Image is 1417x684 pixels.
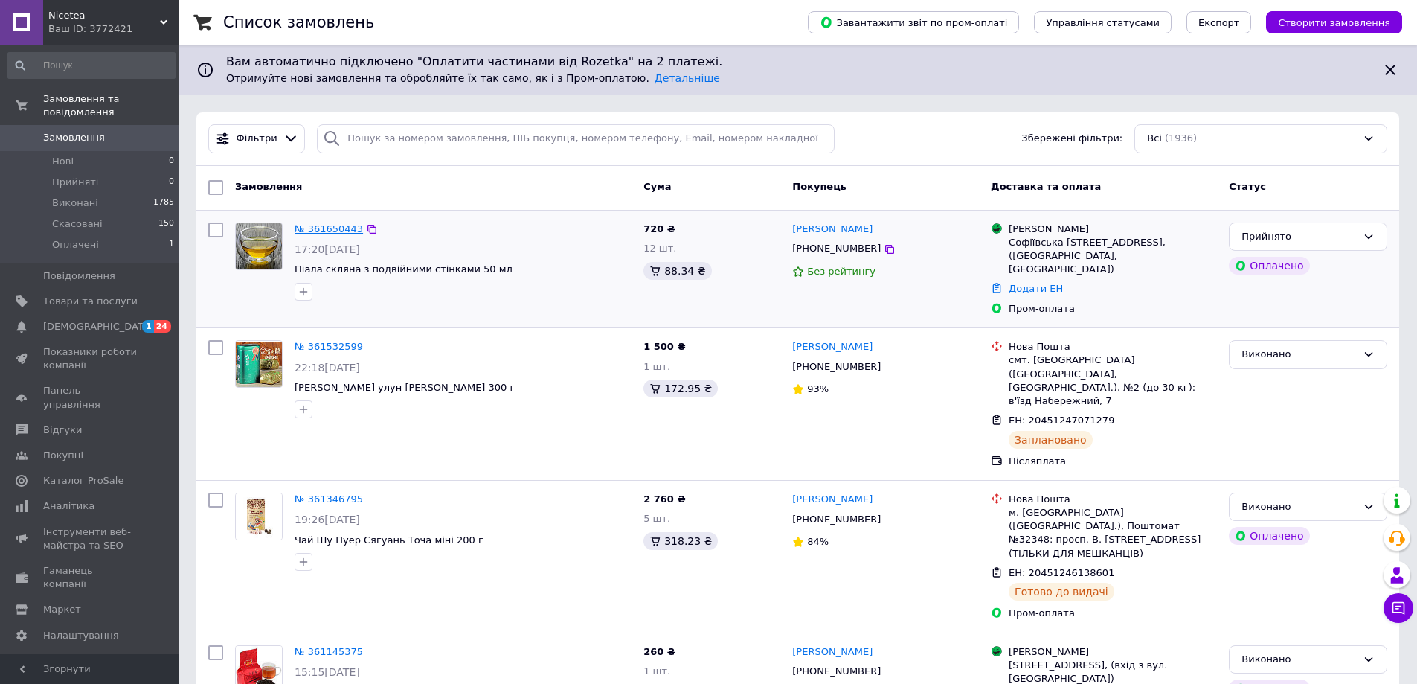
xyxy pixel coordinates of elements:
span: Замовлення [43,131,105,144]
span: Панель управління [43,384,138,411]
a: [PERSON_NAME] [792,493,873,507]
a: Додати ЕН [1009,283,1063,294]
img: Фото товару [236,342,282,387]
span: 260 ₴ [643,646,675,657]
a: [PERSON_NAME] [792,645,873,659]
div: Заплановано [1009,431,1093,449]
a: Чай Шу Пуер Сягуань Точа міні 200 г [295,534,483,546]
a: № 361532599 [295,341,363,352]
span: Прийняті [52,176,98,189]
span: Управління статусами [1046,17,1160,28]
div: Післяплата [1009,455,1217,468]
span: Покупці [43,449,83,462]
span: 2 760 ₴ [643,493,685,505]
a: Детальніше [655,72,720,84]
div: Пром-оплата [1009,607,1217,620]
div: Нова Пошта [1009,340,1217,354]
div: Нова Пошта [1009,493,1217,506]
span: Покупець [792,181,846,192]
div: Ваш ID: 3772421 [48,22,179,36]
div: Прийнято [1241,229,1357,245]
span: 720 ₴ [643,223,675,234]
span: 12 шт. [643,243,676,254]
span: Каталог ProSale [43,474,123,488]
span: 1 500 ₴ [643,341,685,352]
span: 1785 [153,196,174,210]
input: Пошук за номером замовлення, ПІБ покупця, номером телефону, Email, номером накладної [317,124,835,153]
span: 5 шт. [643,513,670,524]
span: Маркет [43,603,81,616]
span: 17:20[DATE] [295,243,360,255]
span: Збережені фільтри: [1021,132,1122,146]
a: Фото товару [235,340,283,388]
span: Гаманець компанії [43,564,138,591]
div: 172.95 ₴ [643,380,718,397]
span: 1 шт. [643,665,670,677]
input: Пошук [7,52,176,79]
button: Експорт [1186,11,1252,33]
div: Софіївська [STREET_ADDRESS], ([GEOGRAPHIC_DATA], [GEOGRAPHIC_DATA]) [1009,236,1217,277]
span: Нові [52,155,74,168]
span: [DEMOGRAPHIC_DATA] [43,320,153,333]
div: смт. [GEOGRAPHIC_DATA] ([GEOGRAPHIC_DATA], [GEOGRAPHIC_DATA].), №2 (до 30 кг): в'їзд Набережний, 7 [1009,354,1217,408]
span: Nicetea [48,9,160,22]
button: Створити замовлення [1266,11,1402,33]
span: Замовлення [235,181,302,192]
div: Виконано [1241,347,1357,362]
button: Управління статусами [1034,11,1172,33]
span: 150 [158,217,174,231]
a: [PERSON_NAME] [792,223,873,237]
div: 318.23 ₴ [643,532,718,550]
a: Фото товару [235,493,283,540]
span: 1 [142,320,154,333]
span: Виконані [52,196,98,210]
a: № 361145375 [295,646,363,657]
a: Створити замовлення [1251,16,1402,28]
span: Показники роботи компанії [43,345,138,372]
div: Оплачено [1229,527,1309,545]
div: [PHONE_NUMBER] [789,662,884,681]
span: ЕН: 20451246138601 [1009,567,1114,578]
span: 22:18[DATE] [295,362,360,374]
div: Готово до видачі [1009,583,1114,601]
div: Виконано [1241,499,1357,515]
div: Оплачено [1229,257,1309,275]
button: Чат з покупцем [1384,593,1413,623]
span: 15:15[DATE] [295,666,360,678]
span: 1 [169,238,174,252]
span: 0 [169,155,174,168]
div: Виконано [1241,652,1357,668]
div: [PHONE_NUMBER] [789,357,884,377]
span: Скасовані [52,217,103,231]
span: Вам автоматично підключено "Оплатити частинами від Rozetka" на 2 платежі. [226,54,1369,71]
img: Фото товару [236,223,282,269]
a: Піала скляна з подвійними стінками 50 мл [295,263,513,275]
img: Фото товару [236,493,282,540]
span: Відгуки [43,423,82,437]
span: 0 [169,176,174,189]
span: Інструменти веб-майстра та SEO [43,525,138,552]
span: Без рейтингу [807,266,875,277]
div: Пром-оплата [1009,302,1217,316]
span: 84% [807,536,829,547]
div: [PHONE_NUMBER] [789,510,884,529]
span: Створити замовлення [1278,17,1390,28]
span: Всі [1147,132,1162,146]
span: Статус [1229,181,1266,192]
span: Налаштування [43,629,119,642]
span: Товари та послуги [43,295,138,308]
span: Замовлення та повідомлення [43,92,179,119]
span: 93% [807,383,829,394]
a: [PERSON_NAME] улун [PERSON_NAME] 300 г [295,382,515,393]
div: [PHONE_NUMBER] [789,239,884,258]
span: Оплачені [52,238,99,252]
a: [PERSON_NAME] [792,340,873,354]
span: Експорт [1198,17,1240,28]
a: № 361346795 [295,493,363,505]
span: Cума [643,181,671,192]
div: 88.34 ₴ [643,262,711,280]
span: Повідомлення [43,269,115,283]
span: Фільтри [237,132,277,146]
